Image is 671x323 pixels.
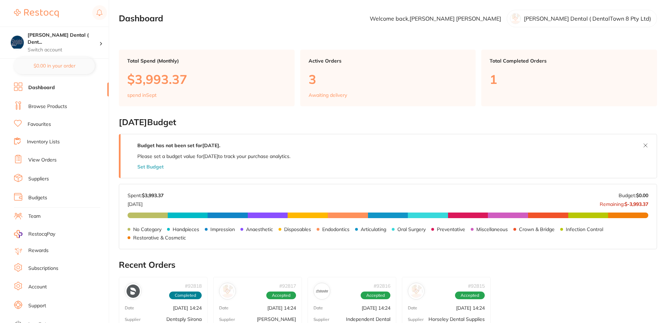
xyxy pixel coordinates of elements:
[246,226,273,232] p: Anaesthetic
[137,164,164,170] button: Set Budget
[397,226,426,232] p: Oral Surgery
[14,57,95,74] button: $0.00 in your order
[437,226,465,232] p: Preventative
[455,292,485,299] span: Accepted
[476,226,508,232] p: Miscellaneous
[185,283,202,289] p: # 92818
[370,15,501,22] p: Welcome back, [PERSON_NAME] [PERSON_NAME]
[14,230,22,238] img: RestocqPay
[267,305,296,311] p: [DATE] 14:24
[14,9,59,17] img: Restocq Logo
[346,316,390,322] p: Independent Dental
[169,292,202,299] span: Completed
[14,230,55,238] a: RestocqPay
[322,226,349,232] p: Endodontics
[28,283,47,290] a: Account
[119,50,295,106] a: Total Spend (Monthly)$3,993.37spend inSept
[28,32,99,45] h4: Singleton Dental ( DentalTown 8 Pty Ltd)
[128,198,164,207] p: [DATE]
[315,285,329,298] img: Independent Dental
[11,36,24,49] img: Singleton Dental ( DentalTown 8 Pty Ltd)
[257,316,296,322] p: [PERSON_NAME]
[14,5,59,21] a: Restocq Logo
[362,305,390,311] p: [DATE] 14:24
[127,58,286,64] p: Total Spend (Monthly)
[28,84,55,91] a: Dashboard
[490,72,649,86] p: 1
[619,193,648,198] p: Budget:
[490,58,649,64] p: Total Completed Orders
[636,192,648,199] strong: $0.00
[128,193,164,198] p: Spent:
[28,302,46,309] a: Support
[173,226,199,232] p: Handpieces
[127,72,286,86] p: $3,993.37
[219,317,235,322] p: Supplier
[27,138,60,145] a: Inventory Lists
[133,226,161,232] p: No Category
[28,46,99,53] p: Switch account
[408,317,424,322] p: Supplier
[600,198,648,207] p: Remaining:
[28,121,51,128] a: Favourites
[28,265,58,272] a: Subscriptions
[28,103,67,110] a: Browse Products
[566,226,603,232] p: Infection Control
[119,117,657,127] h2: [DATE] Budget
[284,226,311,232] p: Disposables
[428,316,485,322] p: Horseley Dental Supplies
[456,305,485,311] p: [DATE] 14:24
[408,306,417,310] p: Date
[410,285,423,298] img: Horseley Dental Supplies
[210,226,235,232] p: Impression
[28,194,47,201] a: Budgets
[28,247,49,254] a: Rewards
[524,15,651,22] p: [PERSON_NAME] Dental ( DentalTown 8 Pty Ltd)
[313,306,323,310] p: Date
[127,285,140,298] img: Dentsply Sirona
[28,157,57,164] a: View Orders
[266,292,296,299] span: Accepted
[125,306,134,310] p: Date
[137,142,220,149] strong: Budget has not been set for [DATE] .
[481,50,657,106] a: Total Completed Orders1
[133,235,186,240] p: Restorative & Cosmetic
[166,316,202,322] p: Dentsply Sirona
[28,175,49,182] a: Suppliers
[127,92,157,98] p: spend in Sept
[361,226,386,232] p: Articulating
[625,201,648,207] strong: $-3,993.37
[119,260,657,270] h2: Recent Orders
[28,213,41,220] a: Team
[221,285,234,298] img: Henry Schein Halas
[309,92,347,98] p: Awaiting delivery
[468,283,485,289] p: # 92815
[309,58,468,64] p: Active Orders
[119,14,163,23] h2: Dashboard
[519,226,555,232] p: Crown & Bridge
[309,72,468,86] p: 3
[137,153,290,159] p: Please set a budget value for [DATE] to track your purchase analytics.
[279,283,296,289] p: # 92817
[300,50,476,106] a: Active Orders3Awaiting delivery
[142,192,164,199] strong: $3,993.37
[313,317,329,322] p: Supplier
[28,231,55,238] span: RestocqPay
[219,306,229,310] p: Date
[361,292,390,299] span: Accepted
[173,305,202,311] p: [DATE] 14:24
[125,317,140,322] p: Supplier
[374,283,390,289] p: # 92816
